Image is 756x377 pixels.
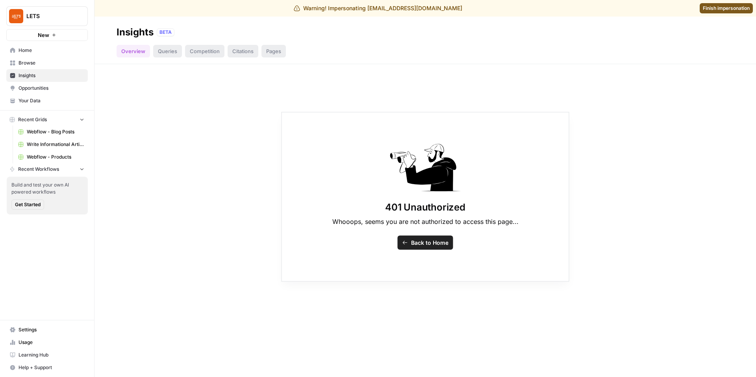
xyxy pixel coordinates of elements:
[153,45,182,57] div: Queries
[38,31,49,39] span: New
[18,116,47,123] span: Recent Grids
[19,47,84,54] span: Home
[700,3,753,13] a: Finish impersonation
[411,239,448,247] span: Back to Home
[6,6,88,26] button: Workspace: LETS
[19,351,84,359] span: Learning Hub
[332,217,519,226] p: Whooops, seems you are not authorized to access this page...
[27,128,84,135] span: Webflow - Blog Posts
[15,138,88,151] a: Write Informational Article
[703,5,750,12] span: Finish impersonation
[157,28,174,36] div: BETA
[11,200,44,210] button: Get Started
[385,201,465,214] h1: 401 Unauthorized
[6,336,88,349] a: Usage
[19,72,84,79] span: Insights
[185,45,224,57] div: Competition
[19,59,84,67] span: Browse
[6,163,88,175] button: Recent Workflows
[117,26,154,39] div: Insights
[18,166,59,173] span: Recent Workflows
[6,114,88,126] button: Recent Grids
[228,45,258,57] div: Citations
[27,153,84,161] span: Webflow - Products
[6,323,88,336] a: Settings
[261,45,286,57] div: Pages
[26,12,74,20] span: LETS
[9,9,23,23] img: LETS Logo
[6,29,88,41] button: New
[19,364,84,371] span: Help + Support
[6,57,88,69] a: Browse
[117,45,150,57] div: Overview
[19,97,84,104] span: Your Data
[6,44,88,57] a: Home
[27,141,84,148] span: Write Informational Article
[6,349,88,361] a: Learning Hub
[15,201,41,208] span: Get Started
[11,181,83,196] span: Build and test your own AI powered workflows
[398,236,453,250] a: Back to Home
[6,361,88,374] button: Help + Support
[19,85,84,92] span: Opportunities
[6,69,88,82] a: Insights
[19,326,84,333] span: Settings
[6,94,88,107] a: Your Data
[294,4,462,12] div: Warning! Impersonating [EMAIL_ADDRESS][DOMAIN_NAME]
[6,82,88,94] a: Opportunities
[15,151,88,163] a: Webflow - Products
[19,339,84,346] span: Usage
[15,126,88,138] a: Webflow - Blog Posts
